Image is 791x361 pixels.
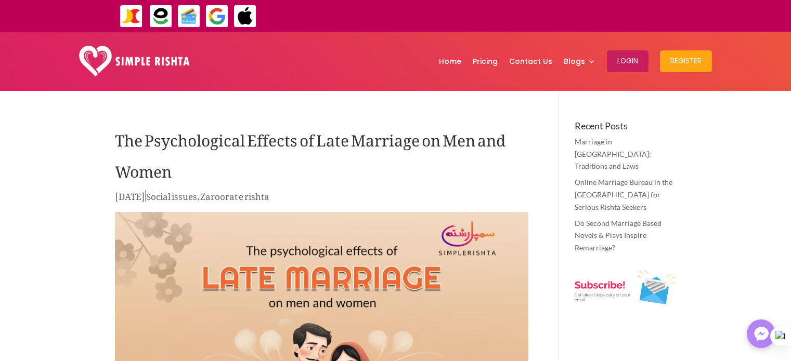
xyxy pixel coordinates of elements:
strong: ایزی پیسہ [652,6,675,24]
span: [DATE] [115,183,145,205]
a: Zaroorat e rishta [200,183,269,205]
a: Online Marriage Bureau in the [GEOGRAPHIC_DATA] for Serious Rishta Seekers [575,178,672,211]
button: Register [660,50,712,72]
h1: The Psychological Effects of Late Marriage on Men and Women [115,121,528,189]
button: Login [607,50,649,72]
a: Do Second Marriage Based Novels & Plays Inspire Remarriage? [575,219,662,252]
strong: جاز کیش [678,6,699,24]
a: Marriage in [GEOGRAPHIC_DATA]: Traditions and Laws [575,137,651,171]
a: Social issues [146,183,197,205]
a: Contact Us [509,34,552,88]
a: Login [607,34,649,88]
img: GooglePay-icon [205,5,229,28]
img: EasyPaisa-icon [149,5,173,28]
p: | , [115,189,528,209]
img: ApplePay-icon [234,5,257,28]
img: JazzCash-icon [120,5,143,28]
img: Credit Cards [177,5,201,28]
a: Register [660,34,712,88]
a: Home [439,34,461,88]
h4: Recent Posts [575,121,676,136]
img: Messenger [751,324,772,344]
a: Pricing [473,34,498,88]
a: Blogs [564,34,595,88]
